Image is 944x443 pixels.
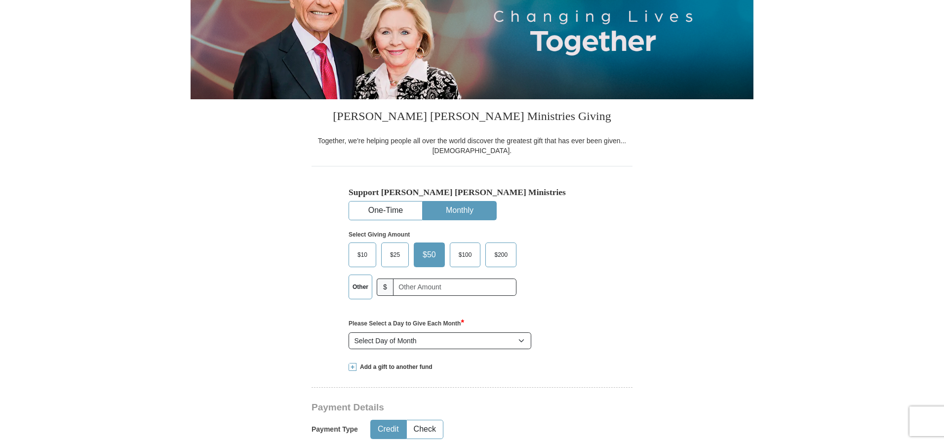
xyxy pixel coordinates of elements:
[349,201,422,220] button: One-Time
[393,279,516,296] input: Other Amount
[356,363,433,371] span: Add a gift to another fund
[371,420,406,439] button: Credit
[407,420,443,439] button: Check
[385,247,405,262] span: $25
[349,275,372,299] label: Other
[454,247,477,262] span: $100
[312,425,358,434] h5: Payment Type
[349,187,595,198] h5: Support [PERSON_NAME] [PERSON_NAME] Ministries
[418,247,441,262] span: $50
[312,136,632,156] div: Together, we're helping people all over the world discover the greatest gift that has ever been g...
[353,247,372,262] span: $10
[423,201,496,220] button: Monthly
[312,402,563,413] h3: Payment Details
[349,320,464,327] strong: Please Select a Day to Give Each Month
[312,99,632,136] h3: [PERSON_NAME] [PERSON_NAME] Ministries Giving
[377,279,393,296] span: $
[489,247,512,262] span: $200
[349,231,410,238] strong: Select Giving Amount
